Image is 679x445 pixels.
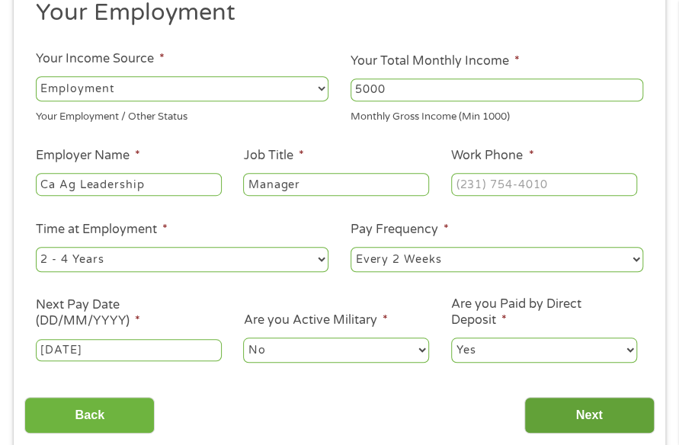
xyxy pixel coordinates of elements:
div: Your Employment / Other Status [36,104,328,124]
label: Job Title [243,148,303,164]
input: Next [524,397,655,434]
label: Your Total Monthly Income [351,53,520,69]
input: Walmart [36,173,222,196]
label: Time at Employment [36,222,168,238]
label: Work Phone [451,148,533,164]
input: (231) 754-4010 [451,173,637,196]
label: Employer Name [36,148,140,164]
div: Monthly Gross Income (Min 1000) [351,104,643,124]
input: ---Click Here for Calendar --- [36,339,222,362]
input: Back [24,397,155,434]
label: Are you Paid by Direct Deposit [451,296,637,328]
label: Pay Frequency [351,222,449,238]
input: Cashier [243,173,429,196]
label: Are you Active Military [243,312,387,328]
input: 1800 [351,78,643,101]
label: Next Pay Date (DD/MM/YYYY) [36,297,222,329]
label: Your Income Source [36,51,165,67]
